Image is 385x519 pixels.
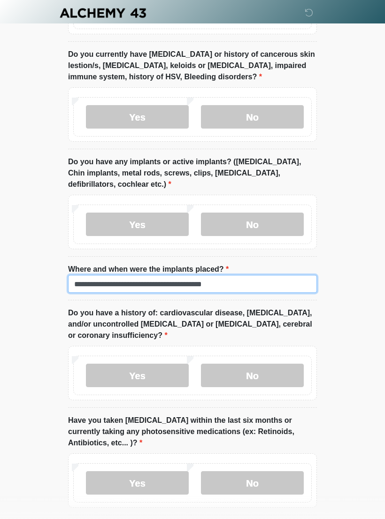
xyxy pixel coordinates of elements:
label: Yes [86,105,189,129]
img: Alchemy 43 Logo [59,7,147,19]
label: Where and when were the implants placed? [68,264,229,275]
label: No [201,213,304,236]
label: Do you have a history of: cardiovascular disease, [MEDICAL_DATA], and/or uncontrolled [MEDICAL_DA... [68,307,317,341]
label: No [201,364,304,387]
label: No [201,105,304,129]
label: Yes [86,364,189,387]
label: Yes [86,213,189,236]
label: Have you taken [MEDICAL_DATA] within the last six months or currently taking any photosensitive m... [68,415,317,449]
label: No [201,471,304,495]
label: Do you currently have [MEDICAL_DATA] or history of cancerous skin lestion/s, [MEDICAL_DATA], kelo... [68,49,317,83]
label: Yes [86,471,189,495]
label: Do you have any implants or active implants? ([MEDICAL_DATA], Chin implants, metal rods, screws, ... [68,156,317,190]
